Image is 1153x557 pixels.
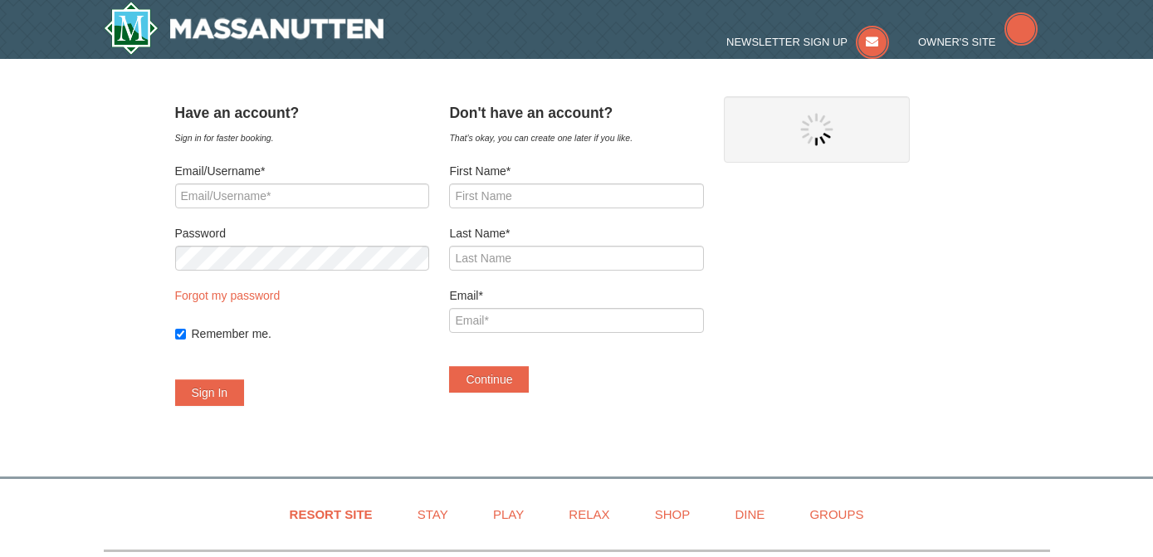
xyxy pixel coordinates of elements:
[726,36,848,48] span: Newsletter Sign Up
[104,2,384,55] img: Massanutten Resort Logo
[548,496,630,533] a: Relax
[918,36,1038,48] a: Owner's Site
[397,496,469,533] a: Stay
[175,129,429,146] div: Sign in for faster booking.
[726,36,889,48] a: Newsletter Sign Up
[472,496,545,533] a: Play
[800,113,833,146] img: wait gif
[269,496,393,533] a: Resort Site
[175,379,245,406] button: Sign In
[789,496,884,533] a: Groups
[449,287,703,304] label: Email*
[449,225,703,242] label: Last Name*
[175,183,429,208] input: Email/Username*
[175,225,429,242] label: Password
[449,163,703,179] label: First Name*
[192,325,429,342] label: Remember me.
[449,308,703,333] input: Email*
[449,129,703,146] div: That's okay, you can create one later if you like.
[634,496,711,533] a: Shop
[449,105,703,121] h4: Don't have an account?
[714,496,785,533] a: Dine
[175,289,281,302] a: Forgot my password
[175,163,429,179] label: Email/Username*
[104,2,384,55] a: Massanutten Resort
[918,36,996,48] span: Owner's Site
[175,105,429,121] h4: Have an account?
[449,183,703,208] input: First Name
[449,366,529,393] button: Continue
[449,246,703,271] input: Last Name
